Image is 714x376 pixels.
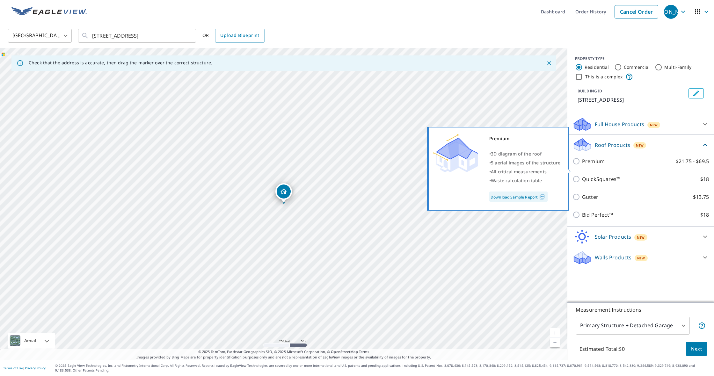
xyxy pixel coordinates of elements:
[572,250,709,265] div: Walls ProductsNew
[636,143,644,148] span: New
[489,134,560,143] div: Premium
[92,27,183,45] input: Search by address or latitude-longitude
[664,64,691,70] label: Multi-Family
[595,120,644,128] p: Full House Products
[331,349,358,354] a: OpenStreetMap
[3,366,46,370] p: |
[582,157,605,165] p: Premium
[8,27,72,45] div: [GEOGRAPHIC_DATA]
[202,29,265,43] div: OR
[215,29,264,43] a: Upload Blueprint
[22,333,38,349] div: Aerial
[664,5,678,19] div: [PERSON_NAME]
[491,177,542,184] span: Waste calculation table
[576,306,706,314] p: Measurement Instructions
[359,349,369,354] a: Terms
[576,317,690,335] div: Primary Structure + Detached Garage
[491,151,542,157] span: 3D diagram of the roof
[574,342,630,356] p: Estimated Total: $0
[489,158,560,167] div: •
[489,149,560,158] div: •
[595,233,631,241] p: Solar Products
[572,117,709,132] div: Full House ProductsNew
[550,338,560,347] a: Current Level 17, Zoom Out
[198,349,369,355] span: © 2025 TomTom, Earthstar Geographics SIO, © 2025 Microsoft Corporation, ©
[220,32,259,40] span: Upload Blueprint
[25,366,46,370] a: Privacy Policy
[585,64,609,70] label: Residential
[650,122,658,127] span: New
[8,333,55,349] div: Aerial
[489,167,560,176] div: •
[595,141,630,149] p: Roof Products
[585,74,623,80] label: This is a complex
[637,235,645,240] span: New
[582,193,598,201] p: Gutter
[676,157,709,165] p: $21.75 - $69.5
[491,169,547,175] span: All critical measurements
[491,160,560,166] span: 5 aerial images of the structure
[582,211,613,219] p: Bid Perfect™
[489,176,560,185] div: •
[693,193,709,201] p: $13.75
[55,363,711,373] p: © 2025 Eagle View Technologies, Inc. and Pictometry International Corp. All Rights Reserved. Repo...
[582,175,620,183] p: QuickSquares™
[572,137,709,152] div: Roof ProductsNew
[686,342,707,356] button: Next
[550,328,560,338] a: Current Level 17, Zoom In
[29,60,212,66] p: Check that the address is accurate, then drag the marker over the correct structure.
[572,229,709,244] div: Solar ProductsNew
[595,254,631,261] p: Walls Products
[578,96,686,104] p: [STREET_ADDRESS]
[433,134,478,172] img: Premium
[615,5,658,18] a: Cancel Order
[700,175,709,183] p: $18
[11,7,87,17] img: EV Logo
[624,64,650,70] label: Commercial
[545,59,553,67] button: Close
[275,183,292,203] div: Dropped pin, building 1, Residential property, 3191 Hunting Creek Rd Huntingtown, MD 20639
[538,194,546,200] img: Pdf Icon
[578,88,602,94] p: BUILDING ID
[489,192,548,202] a: Download Sample Report
[691,345,702,353] span: Next
[3,366,23,370] a: Terms of Use
[688,88,704,98] button: Edit building 1
[575,56,706,61] div: PROPERTY TYPE
[698,322,706,329] span: Your report will include the primary structure and a detached garage if one exists.
[637,256,645,261] span: New
[700,211,709,219] p: $18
